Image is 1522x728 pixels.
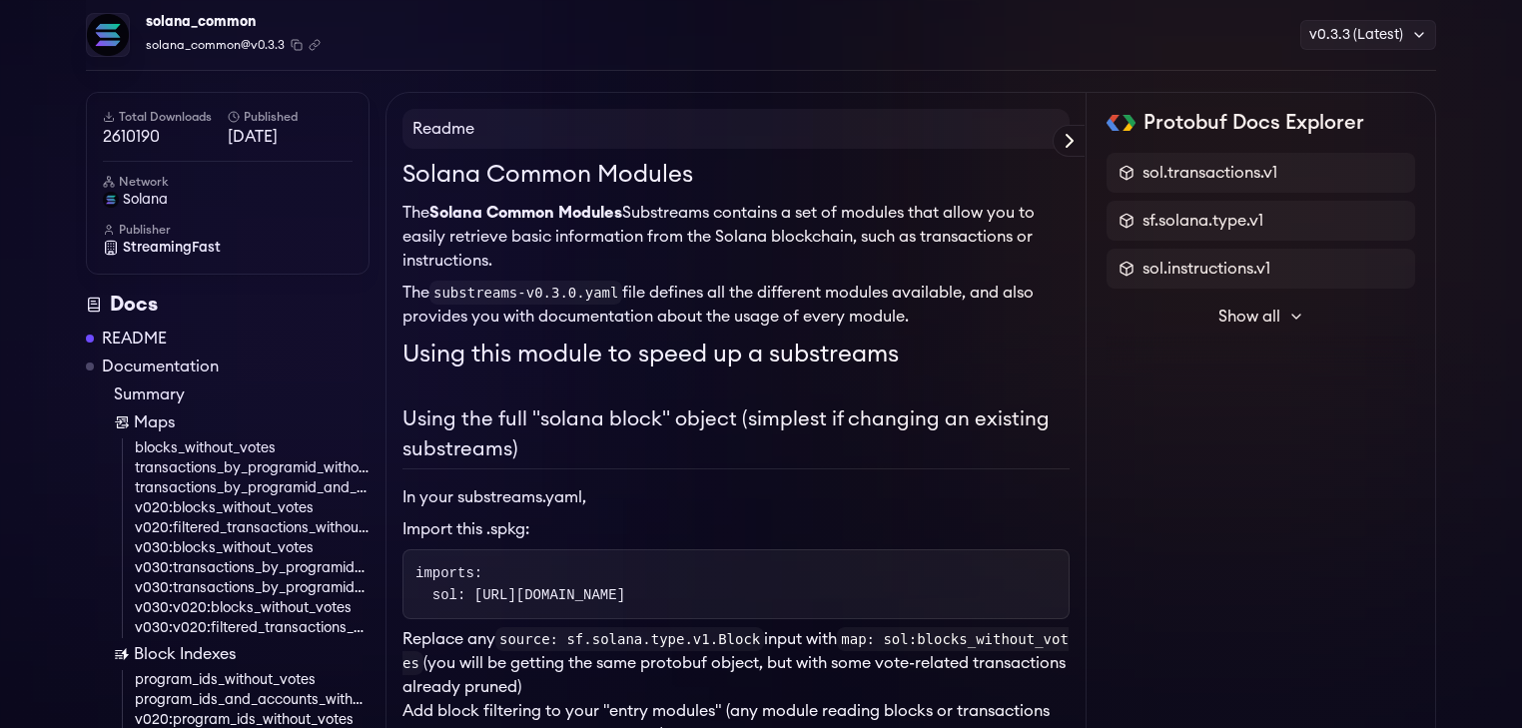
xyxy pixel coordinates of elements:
[114,382,370,406] a: Summary
[102,327,167,351] a: README
[135,458,370,478] a: transactions_by_programid_without_votes
[103,192,119,208] img: solana
[102,355,219,378] a: Documentation
[228,125,353,149] span: [DATE]
[415,565,625,603] code: imports: sol: [URL][DOMAIN_NAME]
[402,157,1070,193] h1: Solana Common Modules
[402,201,1070,273] p: The Substreams contains a set of modules that allow you to easily retrieve basic information from...
[429,281,622,305] code: substreams-v0.3.0.yaml
[123,238,221,258] span: StreamingFast
[402,109,1070,149] h4: Readme
[495,627,764,651] code: source: sf.solana.type.v1.Block
[103,190,353,210] a: solana
[135,558,370,578] a: v030:transactions_by_programid_without_votes
[402,517,1070,541] li: Import this .spkg:
[135,498,370,518] a: v020:blocks_without_votes
[309,39,321,51] button: Copy .spkg link to clipboard
[114,410,370,434] a: Maps
[1300,20,1436,50] div: v0.3.3 (Latest)
[114,642,370,666] a: Block Indexes
[103,109,228,125] h6: Total Downloads
[1142,161,1277,185] span: sol.transactions.v1
[103,222,353,238] h6: Publisher
[123,190,168,210] span: solana
[87,14,129,56] img: Package Logo
[402,485,1070,509] p: In your substreams.yaml,
[1142,209,1263,233] span: sf.solana.type.v1
[1143,109,1364,137] h2: Protobuf Docs Explorer
[135,478,370,498] a: transactions_by_programid_and_account_without_votes
[1142,257,1270,281] span: sol.instructions.v1
[228,109,353,125] h6: Published
[1218,305,1280,329] span: Show all
[135,618,370,638] a: v030:v020:filtered_transactions_without_votes
[146,8,321,36] div: solana_common
[429,205,622,221] strong: Solana Common Modules
[135,670,370,690] a: program_ids_without_votes
[114,414,130,430] img: Map icon
[86,291,370,319] div: Docs
[291,39,303,51] button: Copy package name and version
[103,125,228,149] span: 2610190
[1107,115,1136,131] img: Protobuf
[135,518,370,538] a: v020:filtered_transactions_without_votes
[135,438,370,458] a: blocks_without_votes
[1107,297,1415,337] button: Show all
[402,337,1070,372] h1: Using this module to speed up a substreams
[402,404,1070,469] h2: Using the full "solana block" object (simplest if changing an existing substreams)
[402,281,1070,329] p: The file defines all the different modules available, and also provides you with documentation ab...
[402,627,1069,675] code: map: sol:blocks_without_votes
[402,627,1070,699] p: Replace any input with (you will be getting the same protobuf object, but with some vote-related ...
[135,598,370,618] a: v030:v020:blocks_without_votes
[114,646,130,662] img: Block Index icon
[135,690,370,710] a: program_ids_and_accounts_without_votes
[103,238,353,258] a: StreamingFast
[135,578,370,598] a: v030:transactions_by_programid_and_account_without_votes
[103,174,353,190] h6: Network
[135,538,370,558] a: v030:blocks_without_votes
[146,36,285,54] span: solana_common@v0.3.3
